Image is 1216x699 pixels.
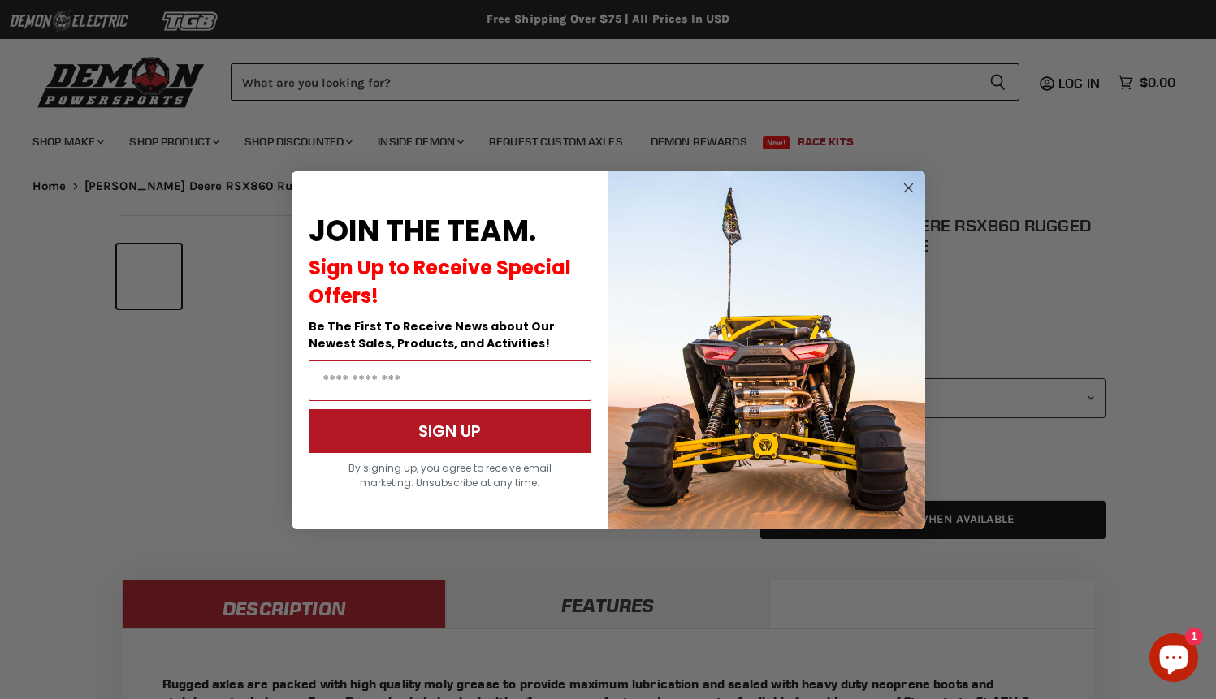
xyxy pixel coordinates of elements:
inbox-online-store-chat: Shopify online store chat [1145,633,1203,686]
span: Be The First To Receive News about Our Newest Sales, Products, and Activities! [309,318,555,352]
input: Email Address [309,360,591,401]
img: a9095488-b6e7-41ba-879d-588abfab540b.jpeg [608,171,925,529]
button: Close dialog [898,178,919,198]
span: JOIN THE TEAM. [309,210,536,252]
span: By signing up, you agree to receive email marketing. Unsubscribe at any time. [348,461,552,490]
button: SIGN UP [309,409,591,453]
span: Sign Up to Receive Special Offers! [309,254,571,309]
